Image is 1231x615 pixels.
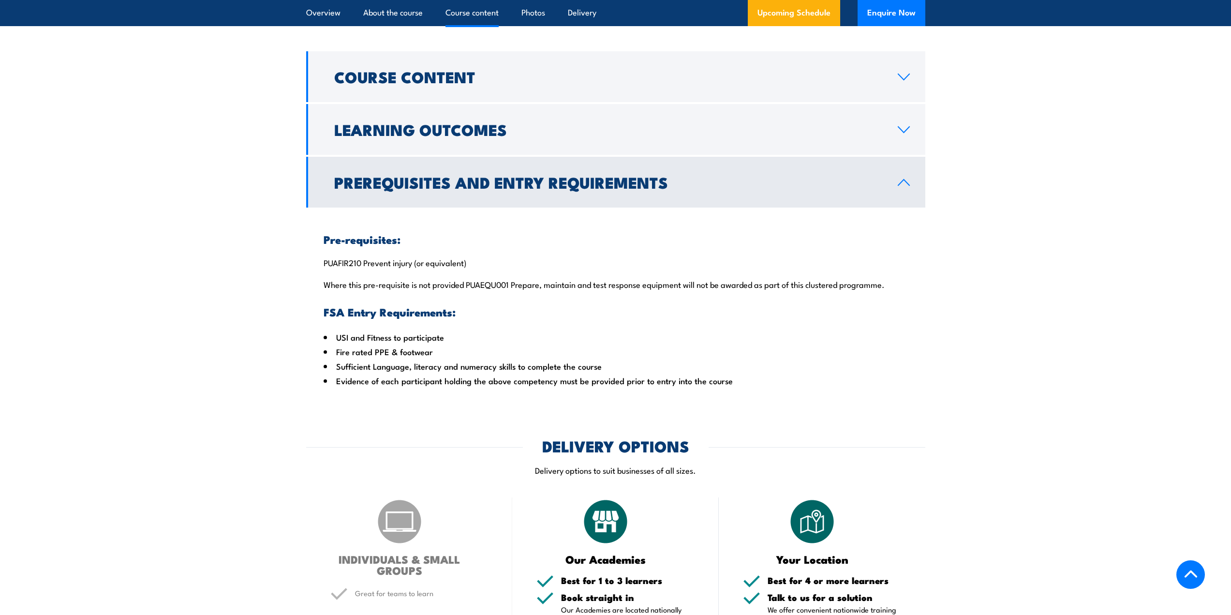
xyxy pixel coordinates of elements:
a: Course Content [306,51,925,102]
li: USI and Fitness to participate [324,330,908,345]
p: PUAFIR210 Prevent injury (or equivalent) [324,257,908,267]
li: Fire rated PPE & footwear [324,345,908,359]
p: Where this pre-requisite is not provided PUAEQU001 Prepare, maintain and test response equipment ... [324,279,908,289]
h5: Best for 4 or more learners [768,576,901,585]
a: Learning Outcomes [306,104,925,155]
h3: Our Academies [536,554,675,565]
h2: Prerequisites and Entry Requirements [334,175,882,189]
h2: Course Content [334,70,882,83]
h2: Learning Outcomes [334,122,882,136]
h2: DELIVERY OPTIONS [542,439,689,452]
h5: Best for 1 to 3 learners [561,576,695,585]
h5: Talk to us for a solution [768,593,901,602]
a: Prerequisites and Entry Requirements [306,157,925,208]
h3: Pre-requisites: [324,234,908,245]
h5: Book straight in [561,593,695,602]
li: Sufficient Language, literacy and numeracy skills to complete the course [324,359,908,374]
h3: INDIVIDUALS & SMALL GROUPS [330,554,469,576]
h3: FSA Entry Requirements: [324,306,908,317]
p: Delivery options to suit businesses of all sizes. [306,465,925,476]
h3: Your Location [743,554,882,565]
li: Evidence of each participant holding the above competency must be provided prior to entry into th... [324,374,908,388]
p: Great for teams to learn [355,588,489,598]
